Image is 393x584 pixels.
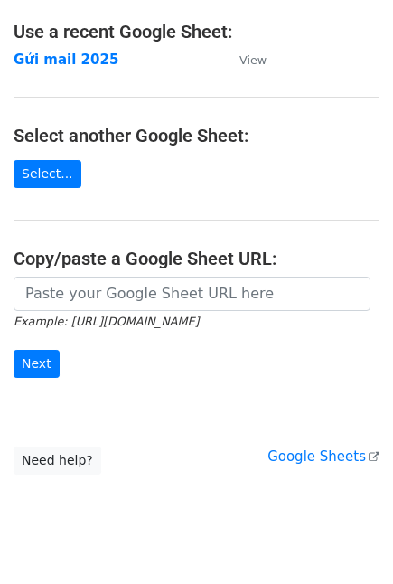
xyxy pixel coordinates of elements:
a: View [221,52,267,68]
h4: Select another Google Sheet: [14,125,379,146]
h4: Use a recent Google Sheet: [14,21,379,42]
input: Next [14,350,60,378]
small: Example: [URL][DOMAIN_NAME] [14,315,199,328]
input: Paste your Google Sheet URL here [14,277,370,311]
a: Need help? [14,447,101,475]
div: Tiện ích trò chuyện [303,497,393,584]
a: Select... [14,160,81,188]
h4: Copy/paste a Google Sheet URL: [14,248,379,269]
iframe: Chat Widget [303,497,393,584]
a: Gửi mail 2025 [14,52,118,68]
a: Google Sheets [267,448,379,465]
small: View [239,53,267,67]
